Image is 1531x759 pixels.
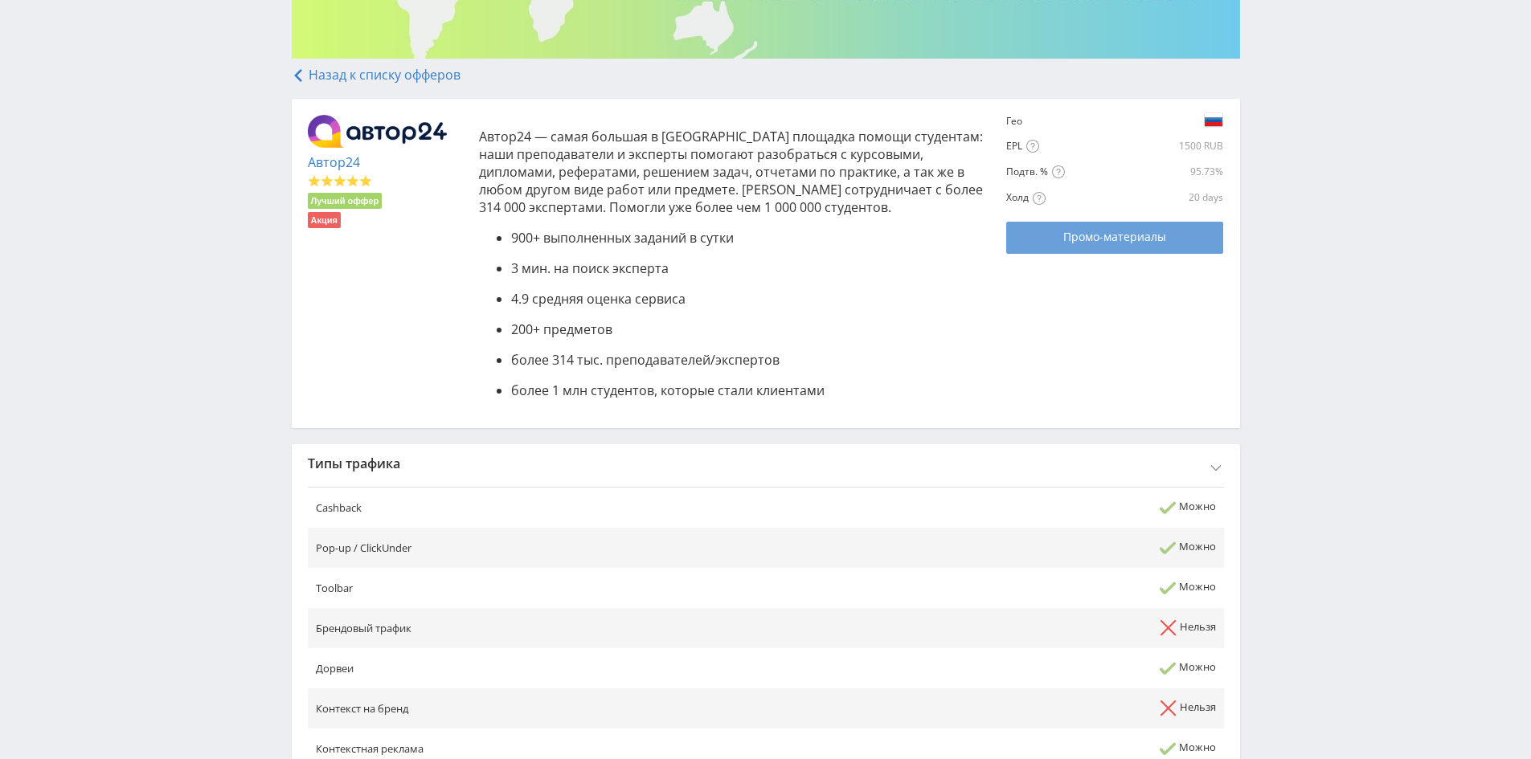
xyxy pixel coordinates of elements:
div: 20 days [1153,191,1223,204]
div: 1500 RUB [1061,140,1223,153]
td: Брендовый трафик [308,608,931,648]
a: Назад к списку офферов [292,66,461,84]
td: Можно [931,648,1224,688]
span: 4.9 средняя оценка сервиса [511,290,686,308]
div: 95.73% [1153,165,1223,178]
p: Автор24 — самая большая в [GEOGRAPHIC_DATA] площадка помощи студентам: наши преподаватели и экспе... [479,128,991,216]
td: Дорвеи [308,648,931,688]
td: Cashback [308,488,931,528]
td: Можно [931,568,1224,608]
a: Автор24 [308,153,360,171]
div: Подтв. % [1006,165,1150,179]
img: a3cf54112ac185a2cfd27406e765c719.png [1204,110,1223,129]
span: более 1 млн студентов, которые стали клиентами [511,382,825,399]
td: Pop-up / ClickUnder [308,528,931,568]
td: Нельзя [931,608,1224,648]
img: 5358f22929b76388e926b8483462c33e.png [308,115,448,149]
td: Можно [931,528,1224,568]
li: Акция [308,212,341,228]
div: Типы трафика [292,444,1240,483]
td: Контекст на бренд [308,688,931,728]
li: Лучший оффер [308,193,383,209]
span: 200+ предметов [511,320,612,338]
td: Можно [931,488,1224,528]
span: 900+ выполненных заданий в сутки [511,229,734,247]
span: более 314 тыс. преподавателей/экспертов [511,351,780,369]
div: EPL [1006,140,1058,153]
span: 3 мин. на поиск эксперта [511,259,669,277]
span: Промо-материалы [1063,231,1166,243]
a: Промо-материалы [1006,222,1223,254]
td: Toolbar [308,568,931,608]
div: Гео [1006,115,1058,128]
div: Холд [1006,191,1150,205]
td: Нельзя [931,688,1224,728]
